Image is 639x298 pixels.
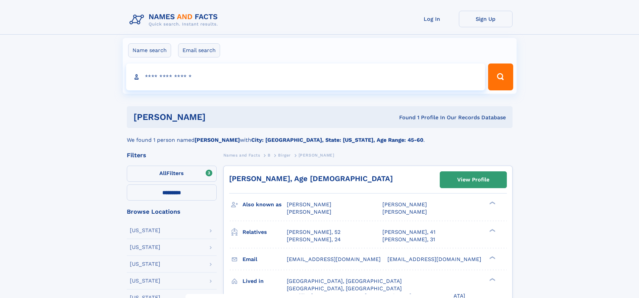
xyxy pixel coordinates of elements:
[127,166,217,182] label: Filters
[287,228,340,236] a: [PERSON_NAME], 52
[457,172,489,187] div: View Profile
[130,278,160,284] div: [US_STATE]
[251,137,423,143] b: City: [GEOGRAPHIC_DATA], State: [US_STATE], Age Range: 45-60
[127,209,217,215] div: Browse Locations
[268,153,271,158] span: B
[278,153,291,158] span: Birger
[127,152,217,158] div: Filters
[287,209,331,215] span: [PERSON_NAME]
[382,228,435,236] a: [PERSON_NAME], 41
[287,278,402,284] span: [GEOGRAPHIC_DATA], [GEOGRAPHIC_DATA]
[459,11,513,27] a: Sign Up
[287,285,402,292] span: [GEOGRAPHIC_DATA], [GEOGRAPHIC_DATA]
[488,201,496,205] div: ❯
[229,174,393,183] a: [PERSON_NAME], Age [DEMOGRAPHIC_DATA]
[243,254,287,265] h3: Email
[130,245,160,250] div: [US_STATE]
[128,43,171,57] label: Name search
[440,172,507,188] a: View Profile
[302,114,506,121] div: Found 1 Profile In Our Records Database
[243,226,287,238] h3: Relatives
[243,199,287,210] h3: Also known as
[127,128,513,144] div: We found 1 person named with .
[488,228,496,232] div: ❯
[488,277,496,282] div: ❯
[382,209,427,215] span: [PERSON_NAME]
[387,256,481,262] span: [EMAIL_ADDRESS][DOMAIN_NAME]
[382,236,435,243] a: [PERSON_NAME], 31
[278,151,291,159] a: Birger
[287,236,341,243] a: [PERSON_NAME], 24
[127,11,223,29] img: Logo Names and Facts
[488,63,513,90] button: Search Button
[134,113,303,121] h1: [PERSON_NAME]
[299,153,334,158] span: [PERSON_NAME]
[243,275,287,287] h3: Lived in
[126,63,485,90] input: search input
[287,256,381,262] span: [EMAIL_ADDRESS][DOMAIN_NAME]
[195,137,240,143] b: [PERSON_NAME]
[178,43,220,57] label: Email search
[287,201,331,208] span: [PERSON_NAME]
[382,201,427,208] span: [PERSON_NAME]
[405,11,459,27] a: Log In
[159,170,166,176] span: All
[223,151,260,159] a: Names and Facts
[130,261,160,267] div: [US_STATE]
[268,151,271,159] a: B
[488,255,496,260] div: ❯
[130,228,160,233] div: [US_STATE]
